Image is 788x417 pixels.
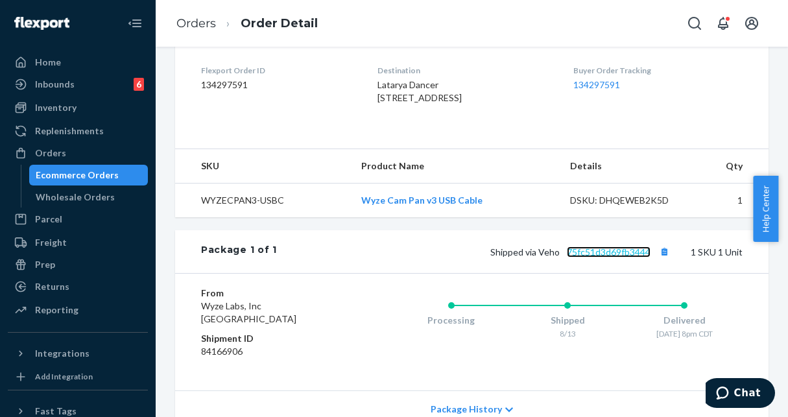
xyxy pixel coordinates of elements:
div: Integrations [35,347,90,360]
div: Add Integration [35,371,93,382]
button: Open notifications [710,10,736,36]
button: Close Navigation [122,10,148,36]
td: WYZECPAN3-USBC [175,184,351,218]
div: 6 [134,78,144,91]
div: 8/13 [509,328,626,339]
button: Open account menu [739,10,765,36]
dd: 84166906 [201,345,341,358]
iframe: Opens a widget where you can chat to one of our agents [706,378,775,411]
dt: Shipment ID [201,332,341,345]
dt: Flexport Order ID [201,65,357,76]
a: Wholesale Orders [29,187,149,208]
dt: Destination [377,65,553,76]
th: Product Name [351,149,560,184]
th: Qty [690,149,769,184]
div: Ecommerce Orders [36,169,119,182]
dt: From [201,287,341,300]
div: Prep [35,258,55,271]
div: Delivered [626,314,743,327]
div: Home [35,56,61,69]
ol: breadcrumbs [166,5,328,43]
th: Details [560,149,690,184]
a: Inbounds6 [8,74,148,95]
button: Open Search Box [682,10,708,36]
a: Prep [8,254,148,275]
div: 1 SKU 1 Unit [277,243,743,260]
span: Package History [431,403,502,416]
div: Wholesale Orders [36,191,115,204]
a: Add Integration [8,369,148,385]
a: Reporting [8,300,148,320]
div: Inventory [35,101,77,114]
a: Freight [8,232,148,253]
a: Ecommerce Orders [29,165,149,185]
div: Processing [393,314,510,327]
a: Parcel [8,209,148,230]
div: Replenishments [35,125,104,137]
div: Inbounds [35,78,75,91]
dd: 134297591 [201,78,357,91]
div: Freight [35,236,67,249]
div: Reporting [35,304,78,316]
button: Copy tracking number [656,243,673,260]
div: Parcel [35,213,62,226]
span: Latarya Dancer [STREET_ADDRESS] [377,79,462,103]
a: Returns [8,276,148,297]
div: Shipped [509,314,626,327]
a: Replenishments [8,121,148,141]
td: 1 [690,184,769,218]
button: Integrations [8,343,148,364]
dt: Buyer Order Tracking [573,65,743,76]
a: Home [8,52,148,73]
a: 75fc51d3d69fb3444 [567,246,651,257]
a: Order Detail [241,16,318,30]
div: Returns [35,280,69,293]
div: [DATE] 8pm CDT [626,328,743,339]
span: Wyze Labs, Inc [GEOGRAPHIC_DATA] [201,300,296,324]
a: Orders [8,143,148,163]
button: Help Center [753,176,778,242]
th: SKU [175,149,351,184]
div: Package 1 of 1 [201,243,277,260]
span: Shipped via Veho [490,246,673,257]
div: DSKU: DHQEWEB2K5D [570,194,680,207]
a: Orders [176,16,216,30]
a: Wyze Cam Pan v3 USB Cable [361,195,483,206]
a: Inventory [8,97,148,118]
img: Flexport logo [14,17,69,30]
div: Orders [35,147,66,160]
a: 134297591 [573,79,620,90]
